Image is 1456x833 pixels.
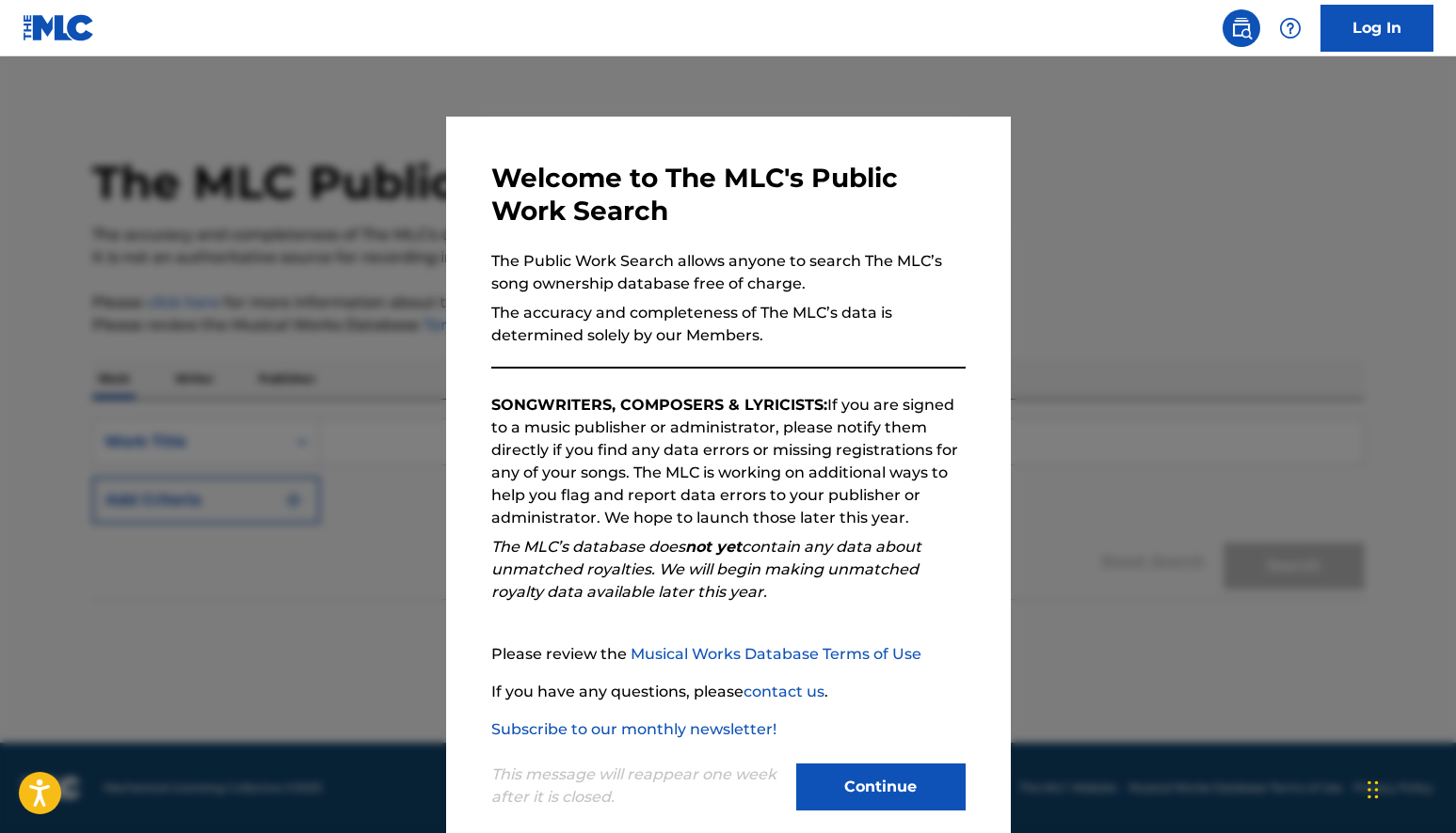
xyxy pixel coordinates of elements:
[1320,5,1433,52] a: Log In
[1230,17,1253,39] img: search
[1279,17,1302,39] img: help
[23,14,95,41] img: MLC Logo
[796,763,966,810] button: Continue
[491,720,776,738] a: Subscribe to our monthly newsletter!
[491,681,966,703] p: If you have any questions, please .
[491,763,785,809] p: This message will reappear one week after it is closed.
[1368,762,1379,818] div: Drag
[491,302,966,347] p: The accuracy and completeness of The MLC’s data is determined solely by our Members.
[744,683,824,700] a: contact us
[491,250,966,295] p: The Public Work Search allows anyone to search The MLC’s song ownership database free of charge.
[491,643,966,666] p: Please review the
[491,396,827,414] strong: SONGWRITERS, COMPOSERS & LYRICISTS:
[491,394,966,529] p: If you are signed to a music publisher or administrator, please notify them directly if you find ...
[491,162,966,228] h3: Welcome to The MLC's Public Work Search
[631,645,921,663] a: Musical Works Database Terms of Use
[491,538,921,601] em: The MLC’s database does contain any data about unmatched royalties. We will begin making unmatche...
[685,538,742,556] strong: not yet
[1272,9,1309,47] div: Help
[1223,9,1260,47] a: Public Search
[1362,743,1456,833] iframe: Chat Widget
